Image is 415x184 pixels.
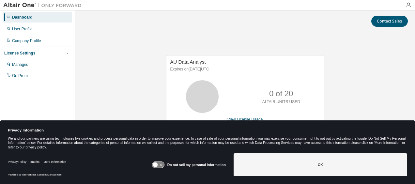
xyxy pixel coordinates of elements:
div: Dashboard [12,15,33,20]
span: AU Data Analyst [170,59,206,65]
a: View License Usage [227,117,263,122]
div: On Prem [12,73,28,78]
div: License Settings [4,51,35,56]
p: ALTAIR UNITS USED [262,99,300,105]
p: Expires on [DATE] UTC [170,67,318,72]
p: 0 of 20 [269,88,293,99]
div: User Profile [12,26,33,32]
div: Company Profile [12,38,41,43]
img: Altair One [3,2,85,8]
div: Managed [12,62,28,67]
button: Contact Sales [371,16,408,27]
